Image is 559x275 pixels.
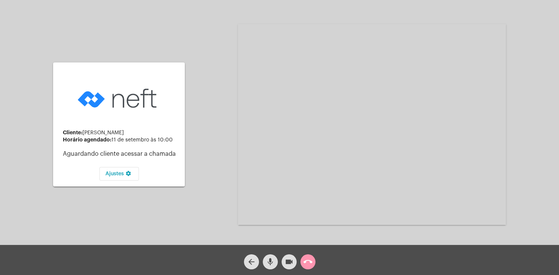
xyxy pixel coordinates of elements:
[247,257,256,266] mat-icon: arrow_back
[63,137,179,143] div: 11 de setembro às 10:00
[124,170,133,179] mat-icon: settings
[63,130,82,135] strong: Cliente:
[105,171,133,176] span: Ajustes
[99,167,139,181] button: Ajustes
[266,257,275,266] mat-icon: mic
[285,257,294,266] mat-icon: videocam
[63,130,179,136] div: [PERSON_NAME]
[63,150,179,157] p: Aguardando cliente acessar a chamada
[63,137,111,142] strong: Horário agendado:
[303,257,312,266] mat-icon: call_end
[76,77,162,120] img: logo-neft-novo-2.png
